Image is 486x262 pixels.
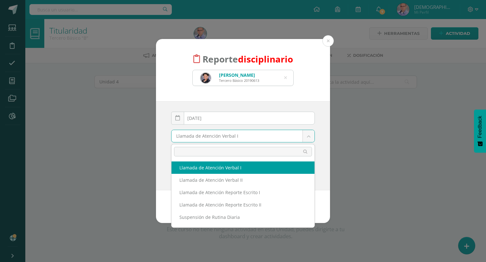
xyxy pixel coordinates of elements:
[171,211,315,223] div: Suspensión de Rutina Diaria
[171,186,315,199] div: Llamada de Atención Reporte Escrito I
[171,199,315,211] div: Llamada de Atención Reporte Escrito II
[171,223,315,240] div: Condicionamiento de Reinscripción en el [GEOGRAPHIC_DATA]
[171,174,315,186] div: Llamada de Atención Verbal II
[171,161,315,174] div: Llamada de Atención Verbal I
